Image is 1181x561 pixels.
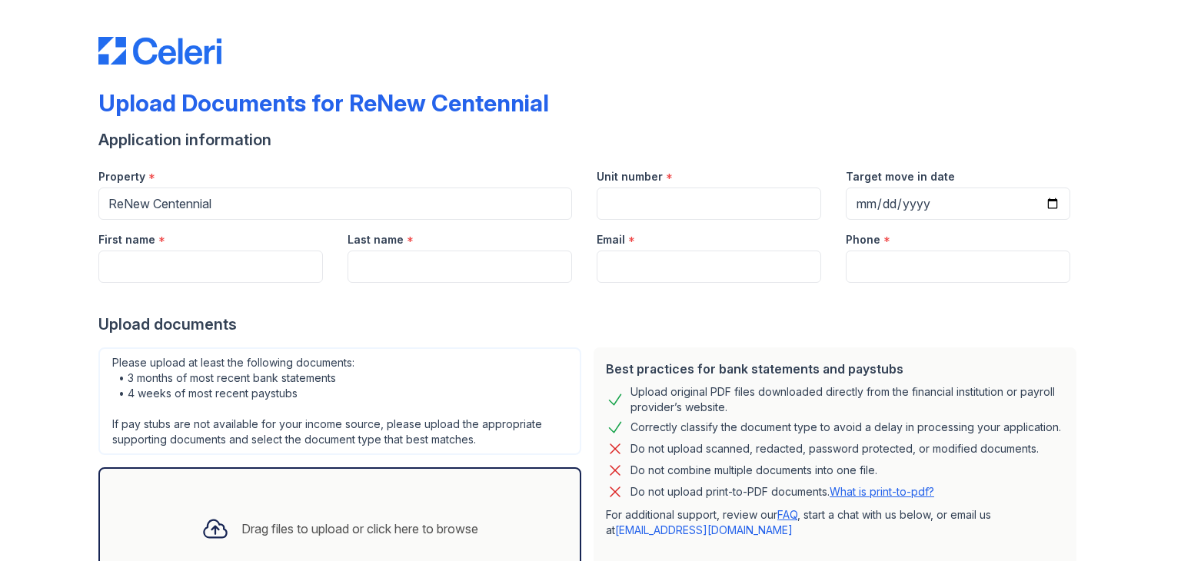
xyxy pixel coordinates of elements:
[98,347,581,455] div: Please upload at least the following documents: • 3 months of most recent bank statements • 4 wee...
[846,232,880,247] label: Phone
[846,169,955,184] label: Target move in date
[630,461,877,480] div: Do not combine multiple documents into one file.
[98,232,155,247] label: First name
[606,360,1064,378] div: Best practices for bank statements and paystubs
[630,418,1061,437] div: Correctly classify the document type to avoid a delay in processing your application.
[630,384,1064,415] div: Upload original PDF files downloaded directly from the financial institution or payroll provider’...
[630,440,1039,458] div: Do not upload scanned, redacted, password protected, or modified documents.
[241,520,478,538] div: Drag files to upload or click here to browse
[630,484,934,500] p: Do not upload print-to-PDF documents.
[606,507,1064,538] p: For additional support, review our , start a chat with us below, or email us at
[98,89,549,117] div: Upload Documents for ReNew Centennial
[98,314,1083,335] div: Upload documents
[98,129,1083,151] div: Application information
[348,232,404,247] label: Last name
[597,232,625,247] label: Email
[777,508,797,521] a: FAQ
[597,169,663,184] label: Unit number
[830,485,934,498] a: What is print-to-pdf?
[98,37,221,65] img: CE_Logo_Blue-a8612792a0a2168367f1c8372b55b34899dd931a85d93a1a3d3e32e68fde9ad4.png
[615,523,793,536] a: [EMAIL_ADDRESS][DOMAIN_NAME]
[98,169,145,184] label: Property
